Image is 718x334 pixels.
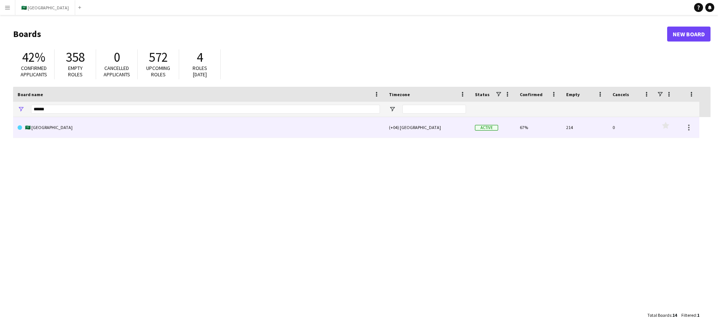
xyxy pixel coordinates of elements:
[672,312,677,318] span: 14
[647,312,671,318] span: Total Boards
[384,117,470,138] div: (+04) [GEOGRAPHIC_DATA]
[197,49,203,65] span: 4
[193,65,207,78] span: Roles [DATE]
[18,106,24,113] button: Open Filter Menu
[149,49,168,65] span: 572
[681,312,696,318] span: Filtered
[22,49,45,65] span: 42%
[515,117,562,138] div: 67%
[18,117,380,138] a: 🇸🇦 [GEOGRAPHIC_DATA]
[667,27,711,42] a: New Board
[146,65,170,78] span: Upcoming roles
[18,92,43,97] span: Board name
[562,117,608,138] div: 214
[389,106,396,113] button: Open Filter Menu
[114,49,120,65] span: 0
[13,28,667,40] h1: Boards
[402,105,466,114] input: Timezone Filter Input
[475,125,498,131] span: Active
[21,65,47,78] span: Confirmed applicants
[389,92,410,97] span: Timezone
[608,117,654,138] div: 0
[31,105,380,114] input: Board name Filter Input
[104,65,130,78] span: Cancelled applicants
[68,65,83,78] span: Empty roles
[613,92,629,97] span: Cancels
[647,308,677,322] div: :
[15,0,75,15] button: 🇸🇦 [GEOGRAPHIC_DATA]
[475,92,490,97] span: Status
[697,312,699,318] span: 1
[566,92,580,97] span: Empty
[66,49,85,65] span: 358
[681,308,699,322] div: :
[520,92,543,97] span: Confirmed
